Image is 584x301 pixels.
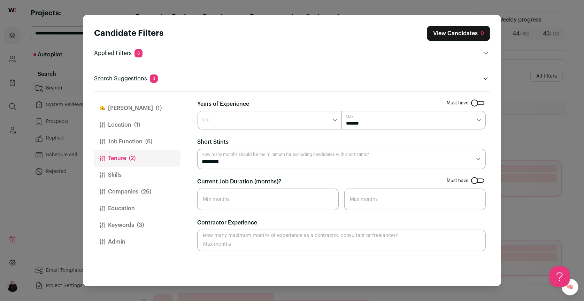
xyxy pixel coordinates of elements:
iframe: Help Scout Beacon - Open [549,266,570,287]
span: 0 [150,74,158,83]
button: Skills [94,167,180,183]
span: (3) [137,221,144,229]
span: (6) [145,137,152,146]
button: [PERSON_NAME](1) [94,100,180,117]
button: Keywords(3) [94,217,180,233]
a: 🧠 [562,279,578,295]
label: Min [201,117,210,124]
span: (1) [134,121,140,129]
p: Applied Filters [94,49,143,57]
label: Years of Experience [197,100,249,108]
button: Job Function(6) [94,133,180,150]
button: Companies(26) [94,183,180,200]
button: Open applied filters [482,49,490,57]
button: Location(1) [94,117,180,133]
label: Max [346,114,353,119]
span: Must have [447,100,468,106]
input: Min months [197,189,339,210]
span: 8 [135,49,143,57]
label: Current Job Duration (months)? [197,177,281,186]
p: Search Suggestions [94,74,158,83]
div: 0 [481,30,484,37]
input: Max months [344,189,486,210]
button: Education [94,200,180,217]
button: Admin [94,233,180,250]
label: Contractor Experience [197,219,257,227]
label: Short Stints [197,138,229,146]
input: Max months [197,230,486,251]
span: (26) [141,188,151,196]
span: Must have [447,178,468,183]
span: (1) [156,104,162,112]
span: (2) [129,154,136,163]
button: Close search preferences [427,26,490,41]
strong: Candidate Filters [94,29,163,38]
button: Tenure(2) [94,150,180,167]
